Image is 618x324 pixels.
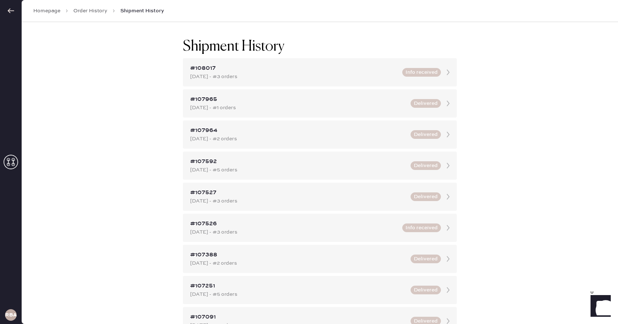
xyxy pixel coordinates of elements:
[190,219,398,228] div: #107526
[402,68,441,77] button: Info received
[190,313,406,321] div: #107091
[190,166,406,174] div: [DATE] - #5 orders
[411,161,441,170] button: Delivered
[33,7,60,14] a: Homepage
[190,64,398,73] div: #108017
[190,259,406,267] div: [DATE] - #2 orders
[5,312,17,317] h3: RBA
[183,38,284,55] h1: Shipment History
[190,73,398,81] div: [DATE] - #3 orders
[402,223,441,232] button: Info received
[190,290,406,298] div: [DATE] - #5 orders
[190,104,406,112] div: [DATE] - #1 orders
[190,251,406,259] div: #107388
[120,7,164,14] span: Shipment History
[190,188,406,197] div: #107527
[190,126,406,135] div: #107964
[190,197,406,205] div: [DATE] - #3 orders
[411,99,441,108] button: Delivered
[411,192,441,201] button: Delivered
[411,286,441,294] button: Delivered
[190,157,406,166] div: #107592
[190,282,406,290] div: #107251
[73,7,107,14] a: Order History
[190,95,406,104] div: #107965
[190,228,398,236] div: [DATE] - #3 orders
[190,135,406,143] div: [DATE] - #2 orders
[584,291,615,323] iframe: Front Chat
[411,255,441,263] button: Delivered
[411,130,441,139] button: Delivered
